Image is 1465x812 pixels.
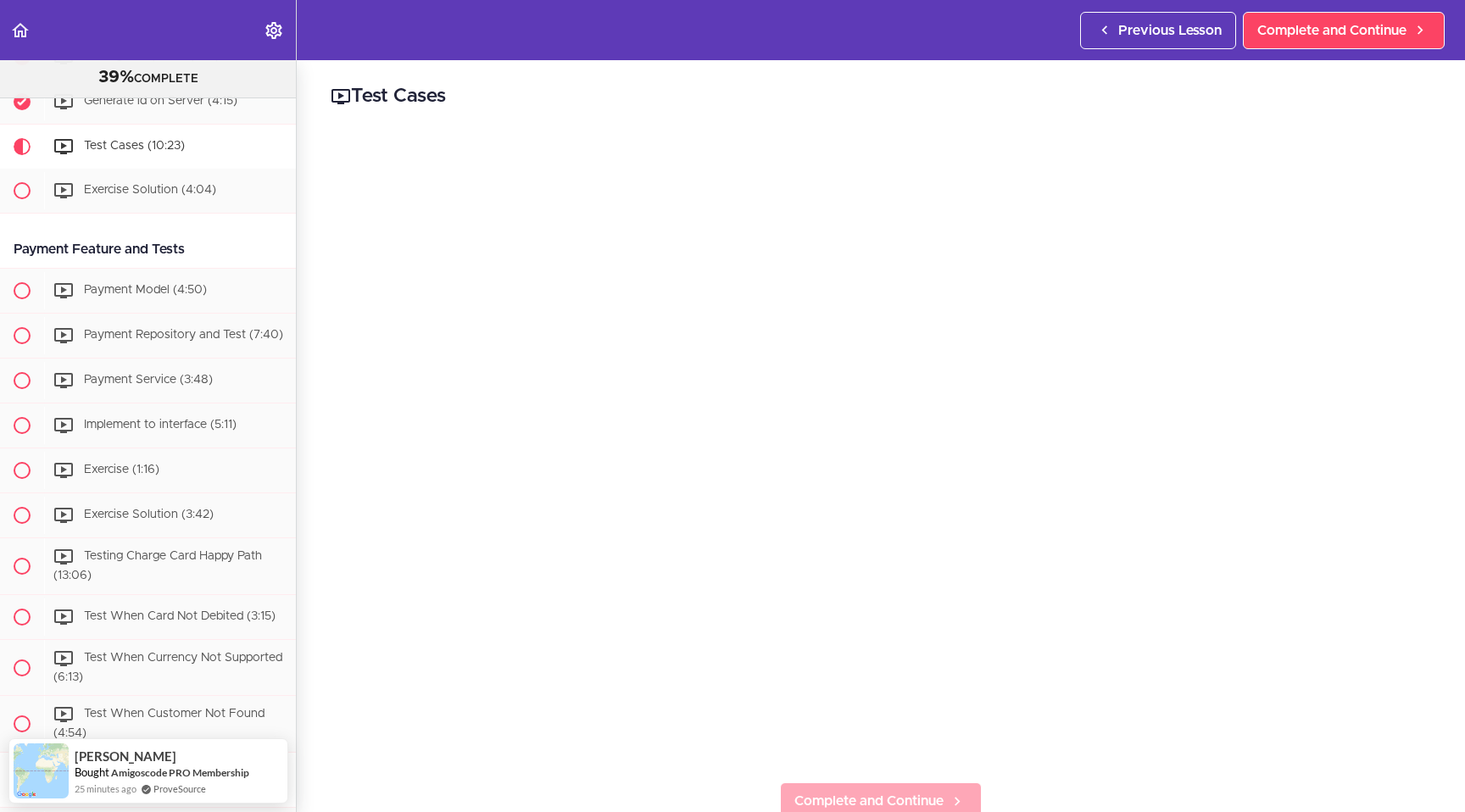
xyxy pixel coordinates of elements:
span: Exercise (1:16) [84,464,159,476]
a: Amigoscode PRO Membership [111,766,249,779]
span: Complete and Continue [1257,20,1407,41]
iframe: Video Player [331,136,1431,755]
span: Test When Currency Not Supported (6:13) [53,652,282,683]
span: Test When Customer Not Found (4:54) [53,709,265,740]
a: ProveSource [153,781,206,796]
span: Payment Service (3:48) [84,374,213,386]
a: Previous Lesson [1080,12,1236,49]
span: 39% [98,69,134,86]
div: COMPLETE [21,67,275,89]
img: provesource social proof notification image [14,743,69,798]
span: Exercise Solution (4:04) [84,184,216,196]
span: Payment Repository and Test (7:40) [84,329,283,341]
span: 25 minutes ago [75,781,136,796]
span: [PERSON_NAME] [75,749,176,764]
span: Complete and Continue [794,791,944,811]
svg: Back to course curriculum [10,20,31,41]
a: Complete and Continue [1243,12,1445,49]
span: Implement to interface (5:11) [84,419,237,431]
span: Exercise Solution (3:42) [84,509,214,520]
span: Previous Lesson [1118,20,1222,41]
span: Test Cases (10:23) [84,140,185,152]
span: Bought [75,765,109,779]
span: Payment Model (4:50) [84,284,207,296]
span: Testing Charge Card Happy Path (13:06) [53,550,262,581]
span: Generate id on Server (4:15) [84,95,237,107]
h2: Test Cases [331,82,1431,111]
span: Test When Card Not Debited (3:15) [84,610,276,622]
svg: Settings Menu [264,20,284,41]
